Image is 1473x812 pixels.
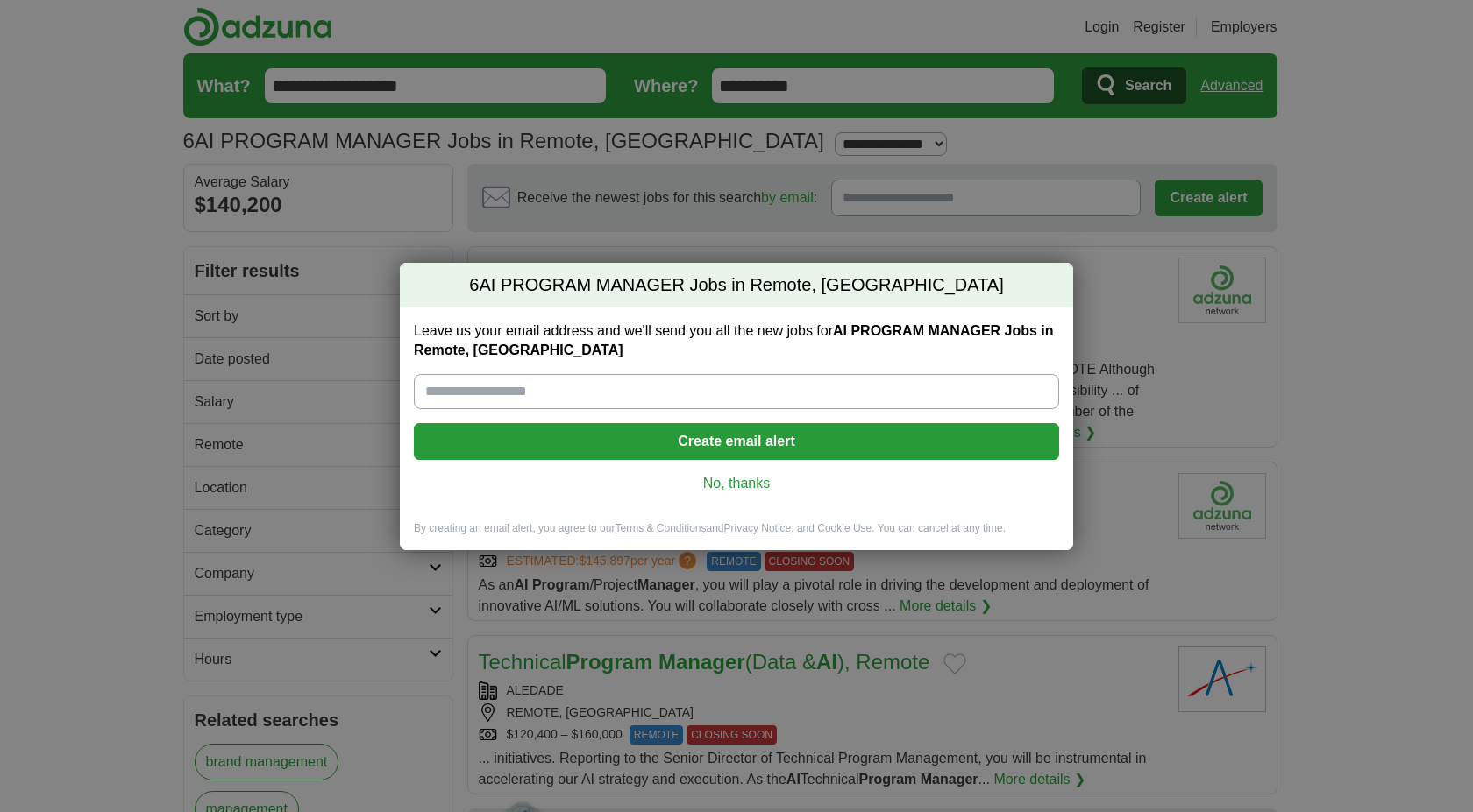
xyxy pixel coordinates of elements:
[400,263,1073,308] h2: AI PROGRAM MANAGER Jobs in Remote, [GEOGRAPHIC_DATA]
[414,423,1059,460] button: Create email alert
[724,522,792,534] a: Privacy Notice
[414,321,1059,360] label: Leave us your email address and we'll send you all the new jobs for
[615,522,706,534] a: Terms & Conditions
[469,273,479,298] span: 6
[400,521,1073,550] div: By creating an email alert, you agree to our and , and Cookie Use. You can cancel at any time.
[428,474,1045,493] a: No, thanks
